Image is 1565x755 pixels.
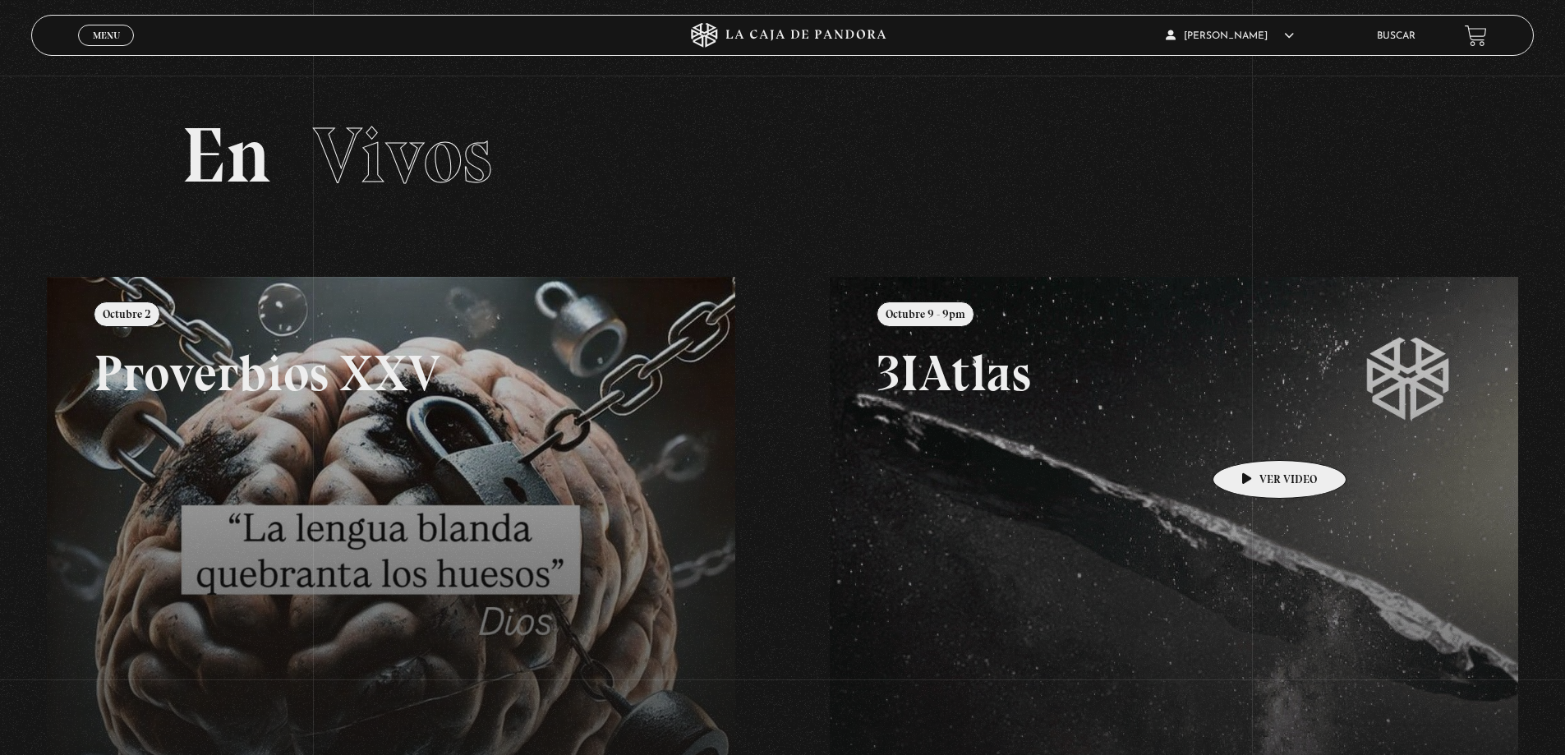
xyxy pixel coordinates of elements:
span: Cerrar [87,44,126,56]
a: Buscar [1377,31,1415,41]
a: View your shopping cart [1465,25,1487,47]
h2: En [182,117,1383,195]
span: Menu [93,30,120,40]
span: [PERSON_NAME] [1166,31,1294,41]
span: Vivos [313,108,492,202]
